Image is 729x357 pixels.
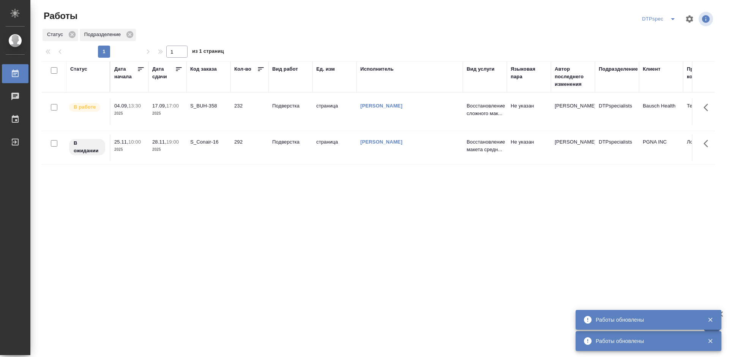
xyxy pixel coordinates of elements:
div: Кол-во [234,65,251,73]
td: 232 [230,98,268,125]
div: Статус [43,29,78,41]
p: Подверстка [272,138,309,146]
p: В работе [74,103,96,111]
td: Локализация [683,134,727,161]
p: Восстановление макета средн... [467,138,503,153]
p: Восстановление сложного мак... [467,102,503,117]
div: Дата сдачи [152,65,175,81]
p: PGNA INC [643,138,679,146]
td: 292 [230,134,268,161]
p: 17:00 [166,103,179,109]
button: Здесь прячутся важные кнопки [699,98,717,117]
div: Проектная команда [687,65,723,81]
p: В ожидании [74,139,101,155]
a: [PERSON_NAME] [360,139,402,145]
td: страница [312,134,357,161]
div: S_Conair-16 [190,138,227,146]
div: Исполнитель выполняет работу [68,102,106,112]
div: Языковая пара [511,65,547,81]
div: Код заказа [190,65,217,73]
div: Статус [70,65,87,73]
div: Клиент [643,65,660,73]
p: Bausch Health [643,102,679,110]
button: Здесь прячутся важные кнопки [699,134,717,153]
button: Закрыть [702,316,718,323]
p: 2025 [152,110,183,117]
div: split button [640,13,680,25]
p: Подверстка [272,102,309,110]
div: Вид услуги [467,65,495,73]
span: Настроить таблицу [680,10,699,28]
p: 17.09, [152,103,166,109]
p: 25.11, [114,139,128,145]
p: 10:00 [128,139,141,145]
div: Вид работ [272,65,298,73]
div: Автор последнего изменения [555,65,591,88]
p: 04.09, [114,103,128,109]
td: Не указан [507,134,551,161]
td: Технический [683,98,727,125]
div: S_BUH-358 [190,102,227,110]
td: DTPspecialists [595,134,639,161]
p: Подразделение [84,31,123,38]
td: [PERSON_NAME] [551,134,595,161]
td: [PERSON_NAME] [551,98,595,125]
td: DTPspecialists [595,98,639,125]
td: Не указан [507,98,551,125]
p: 19:00 [166,139,179,145]
p: 13:30 [128,103,141,109]
p: 2025 [152,146,183,153]
span: Посмотреть информацию [699,12,715,26]
a: [PERSON_NAME] [360,103,402,109]
p: 2025 [114,146,145,153]
span: из 1 страниц [192,47,224,58]
p: 28.11, [152,139,166,145]
button: Закрыть [702,338,718,344]
div: Ед. изм [316,65,335,73]
div: Дата начала [114,65,137,81]
p: 2025 [114,110,145,117]
div: Исполнитель [360,65,394,73]
div: Подразделение [80,29,136,41]
div: Исполнитель назначен, приступать к работе пока рано [68,138,106,156]
span: Работы [42,10,77,22]
div: Подразделение [599,65,638,73]
p: Статус [47,31,66,38]
td: страница [312,98,357,125]
div: Работы обновлены [596,337,696,345]
div: Работы обновлены [596,316,696,324]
